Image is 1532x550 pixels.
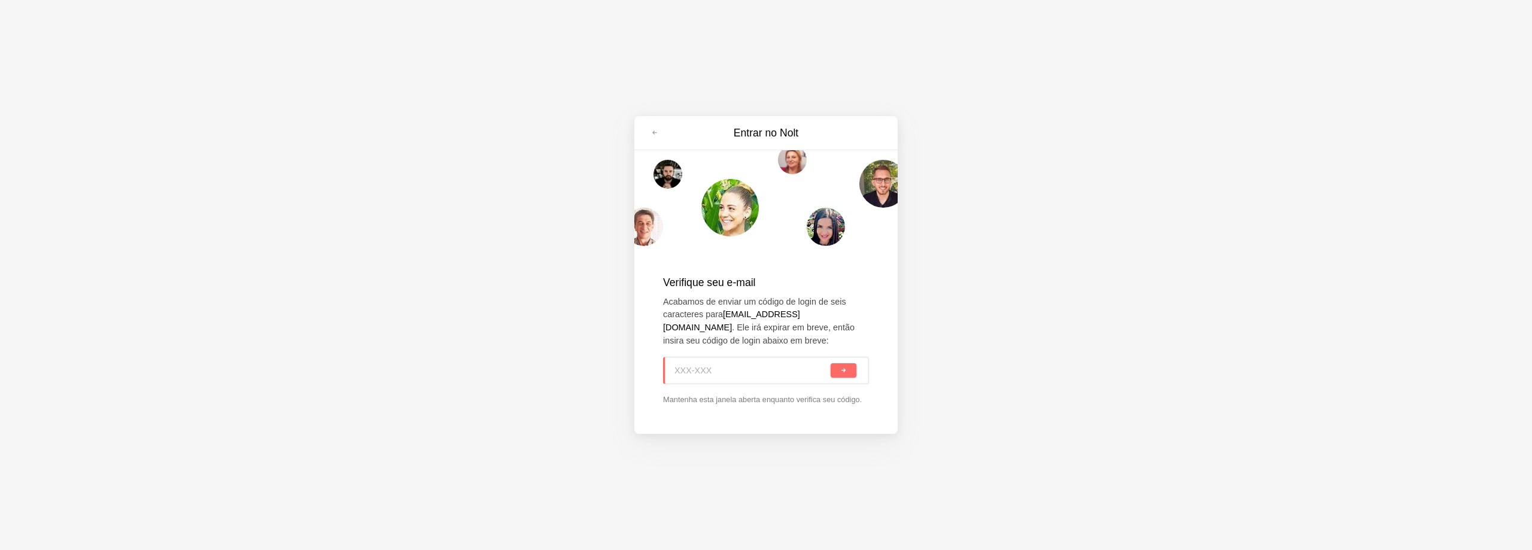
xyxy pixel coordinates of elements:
font: Verifique seu e-mail [663,276,756,288]
font: Acabamos de enviar um código de login de seis caracteres para [663,297,846,320]
font: [EMAIL_ADDRESS][DOMAIN_NAME] [663,309,800,332]
font: . Ele irá expirar em breve, então insira seu código de login abaixo em breve: [663,323,855,345]
font: Mantenha esta janela aberta enquanto verifica seu código. [663,395,862,404]
input: XXX-XXX [674,357,828,384]
font: Entrar no Nolt [734,127,799,139]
